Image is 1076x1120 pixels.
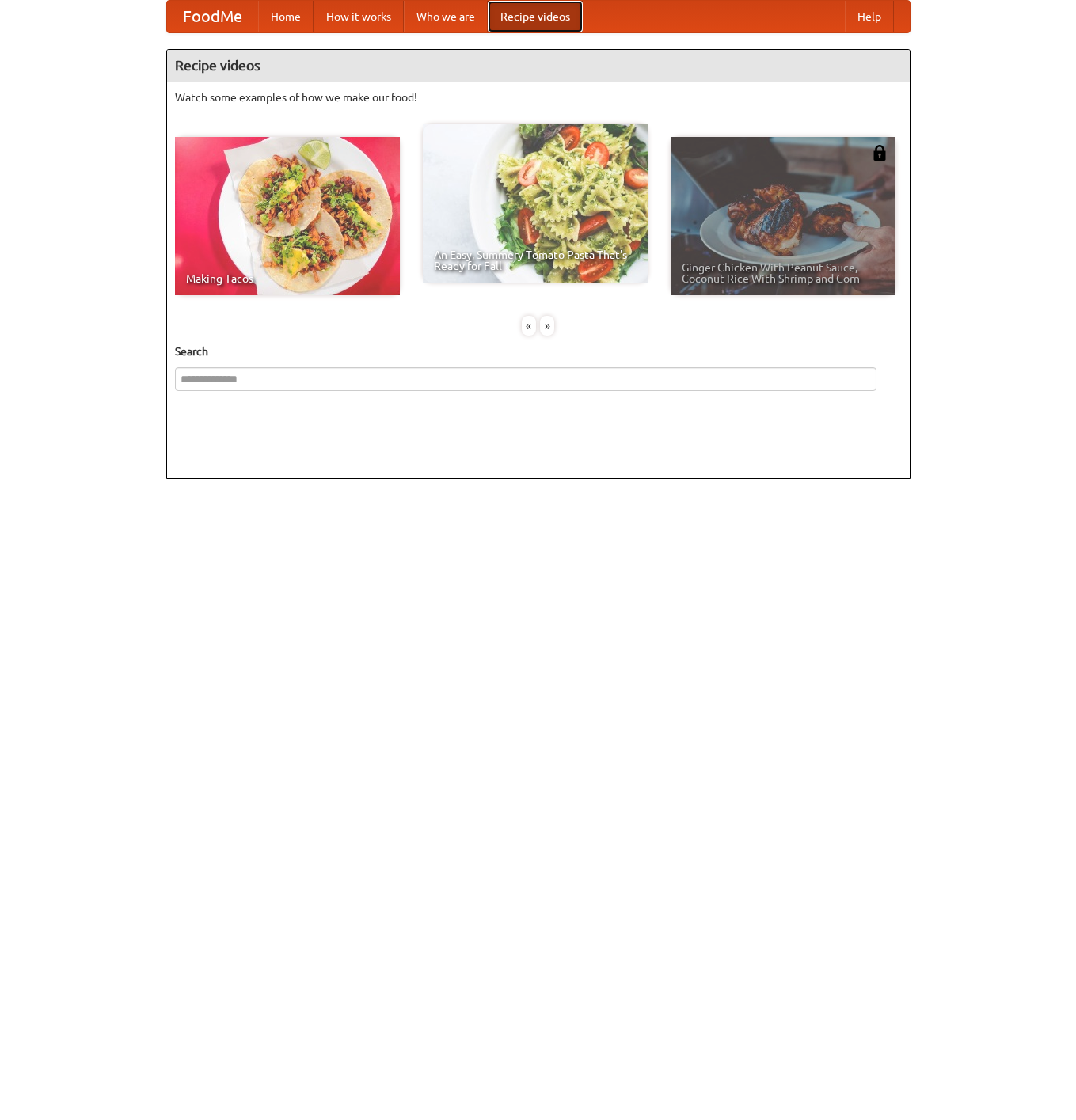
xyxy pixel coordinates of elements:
a: Home [258,1,314,32]
a: An Easy, Summery Tomato Pasta That's Ready for Fall [423,124,648,283]
h5: Search [175,344,902,359]
div: « [522,316,536,336]
span: An Easy, Summery Tomato Pasta That's Ready for Fall [434,249,637,271]
a: How it works [314,1,404,32]
a: Recipe videos [488,1,583,32]
img: 483408.png [872,145,888,161]
a: Making Tacos [175,137,400,295]
a: Who we are [404,1,488,32]
div: » [540,316,554,336]
h4: Recipe videos [167,50,910,82]
p: Watch some examples of how we make our food! [175,89,902,105]
span: Making Tacos [186,273,389,284]
a: Help [845,1,894,32]
a: FoodMe [167,1,258,32]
